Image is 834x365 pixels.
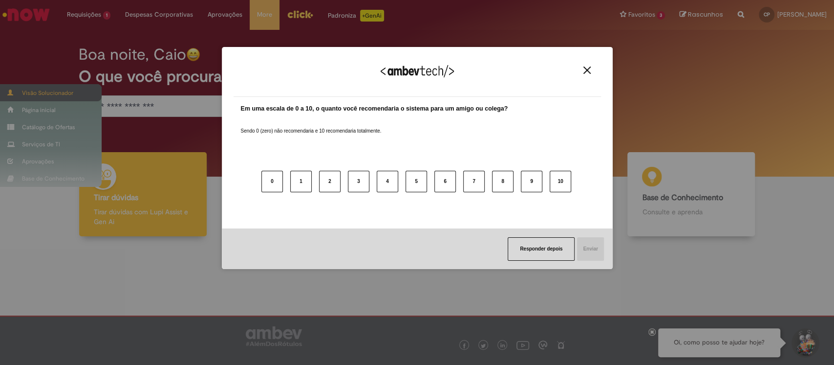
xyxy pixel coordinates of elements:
[261,171,283,192] button: 0
[381,65,454,77] img: Logo Ambevtech
[583,67,591,74] img: Close
[521,171,542,192] button: 9
[580,66,594,74] button: Close
[290,171,312,192] button: 1
[319,171,341,192] button: 2
[348,171,369,192] button: 3
[406,171,427,192] button: 5
[550,171,571,192] button: 10
[241,104,508,114] label: Em uma escala de 0 a 10, o quanto você recomendaria o sistema para um amigo ou colega?
[463,171,485,192] button: 7
[377,171,398,192] button: 4
[492,171,513,192] button: 8
[508,237,575,261] button: Responder depois
[434,171,456,192] button: 6
[241,116,382,135] label: Sendo 0 (zero) não recomendaria e 10 recomendaria totalmente.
